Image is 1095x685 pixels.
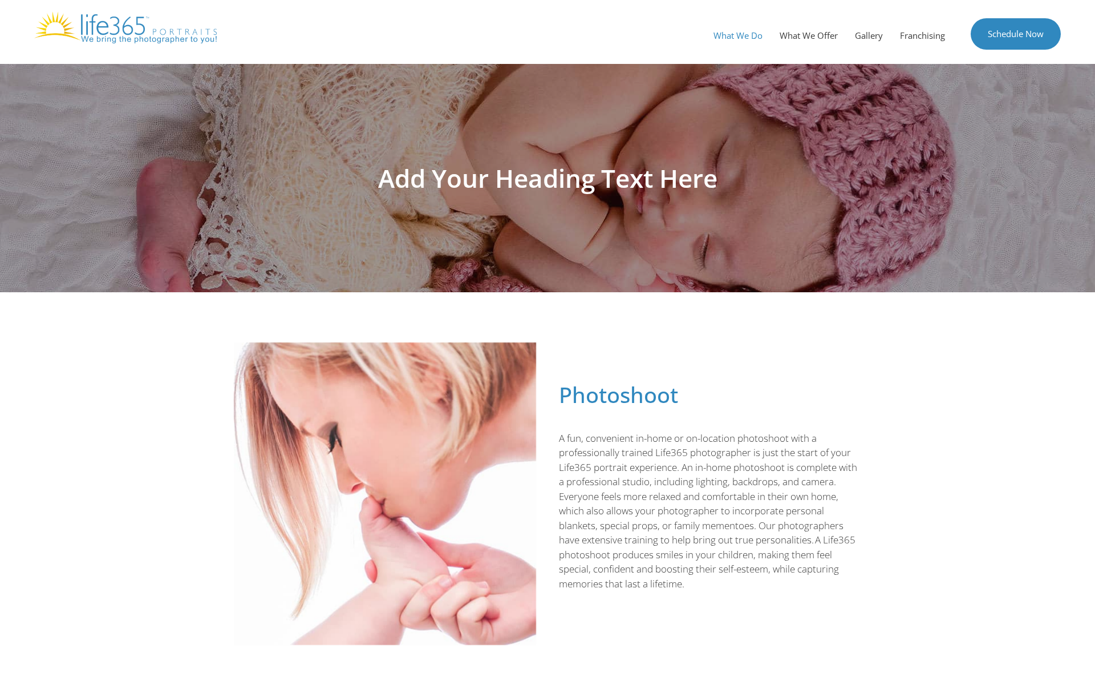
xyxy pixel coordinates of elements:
span: Photoshoot [559,380,678,409]
a: What We Do [705,18,771,53]
p: A fun, convenient in-home or on-location photoshoot with a professionally trained Life365 photogr... [559,431,861,591]
h1: Add Your Heading Text Here [228,166,867,191]
a: What We Offer [771,18,846,53]
img: Life365 [34,11,217,43]
a: Gallery [846,18,891,53]
a: Schedule Now [971,18,1061,50]
a: Franchising [891,18,954,53]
